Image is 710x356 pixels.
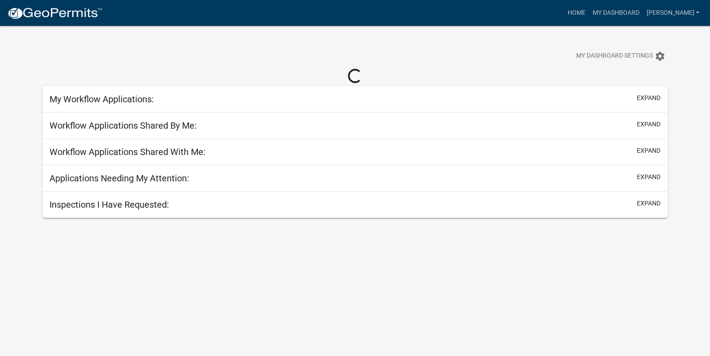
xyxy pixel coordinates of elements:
[50,147,206,157] h5: Workflow Applications Shared With Me:
[576,51,653,62] span: My Dashboard Settings
[564,4,589,21] a: Home
[637,199,660,208] button: expand
[50,199,169,210] h5: Inspections I Have Requested:
[50,173,189,184] h5: Applications Needing My Attention:
[569,47,673,65] button: My Dashboard Settingssettings
[655,51,665,62] i: settings
[637,172,660,182] button: expand
[637,146,660,155] button: expand
[643,4,703,21] a: [PERSON_NAME]
[50,94,154,105] h5: My Workflow Applications:
[637,120,660,129] button: expand
[637,93,660,103] button: expand
[50,120,197,131] h5: Workflow Applications Shared By Me:
[589,4,643,21] a: My Dashboard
